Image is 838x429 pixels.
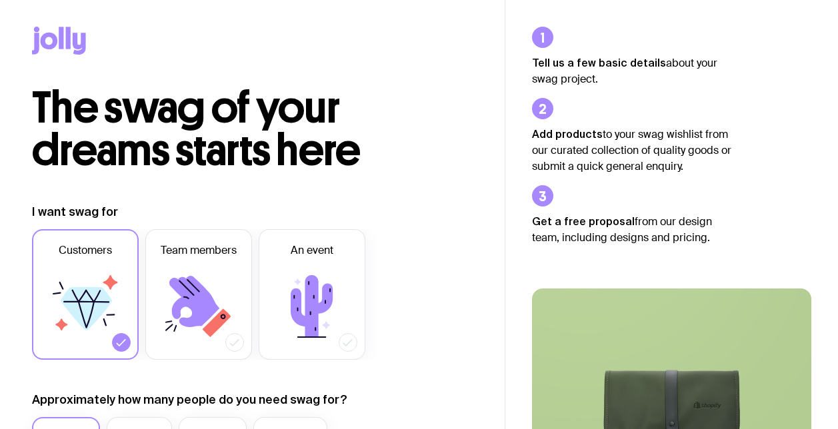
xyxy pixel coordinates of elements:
strong: Get a free proposal [532,215,635,227]
p: to your swag wishlist from our curated collection of quality goods or submit a quick general enqu... [532,126,732,175]
span: Customers [59,242,112,258]
span: The swag of your dreams starts here [32,81,361,177]
p: about your swag project. [532,55,732,87]
label: Approximately how many people do you need swag for? [32,392,347,408]
span: Team members [161,242,237,258]
strong: Add products [532,128,603,140]
strong: Tell us a few basic details [532,57,666,69]
label: I want swag for [32,204,118,220]
span: An event [291,242,333,258]
p: from our design team, including designs and pricing. [532,213,732,246]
